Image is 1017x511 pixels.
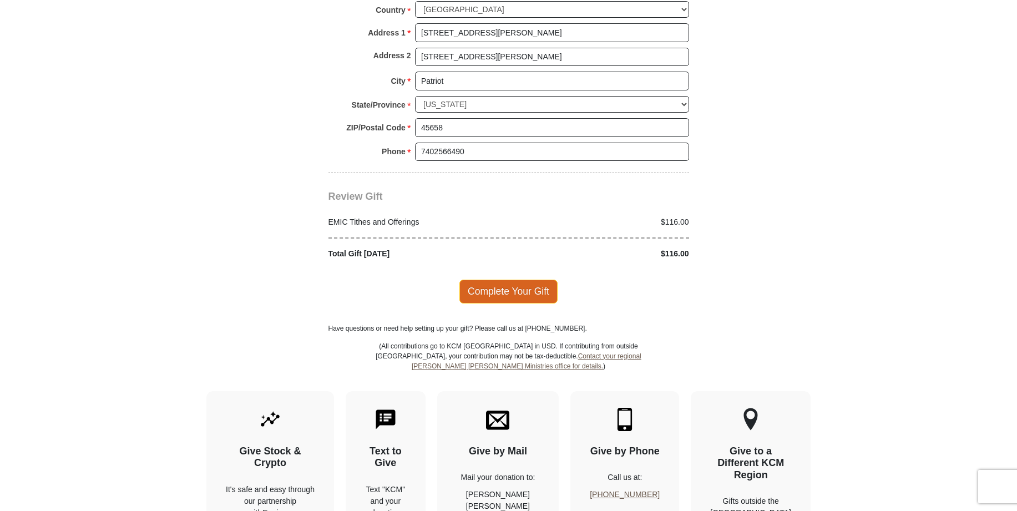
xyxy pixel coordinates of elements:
p: Mail your donation to: [457,472,540,483]
span: Complete Your Gift [459,280,558,303]
strong: ZIP/Postal Code [346,120,406,135]
img: envelope.svg [486,408,509,431]
a: Contact your regional [PERSON_NAME] [PERSON_NAME] Ministries office for details. [412,352,641,370]
div: Total Gift [DATE] [322,248,509,260]
span: Review Gift [328,191,383,202]
img: text-to-give.svg [374,408,397,431]
img: mobile.svg [613,408,636,431]
a: [PHONE_NUMBER] [590,490,660,499]
h4: Give Stock & Crypto [226,446,315,469]
strong: City [391,73,405,89]
h4: Text to Give [365,446,406,469]
h4: Give by Phone [590,446,660,458]
strong: State/Province [352,97,406,113]
strong: Country [376,2,406,18]
p: (All contributions go to KCM [GEOGRAPHIC_DATA] in USD. If contributing from outside [GEOGRAPHIC_D... [376,341,642,391]
div: $116.00 [509,248,695,260]
h4: Give to a Different KCM Region [710,446,791,482]
p: Have questions or need help setting up your gift? Please call us at [PHONE_NUMBER]. [328,323,689,333]
p: Call us at: [590,472,660,483]
strong: Address 2 [373,48,411,63]
img: give-by-stock.svg [259,408,282,431]
img: other-region [743,408,758,431]
div: EMIC Tithes and Offerings [322,216,509,228]
strong: Phone [382,144,406,159]
strong: Address 1 [368,25,406,41]
h4: Give by Mail [457,446,540,458]
div: $116.00 [509,216,695,228]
